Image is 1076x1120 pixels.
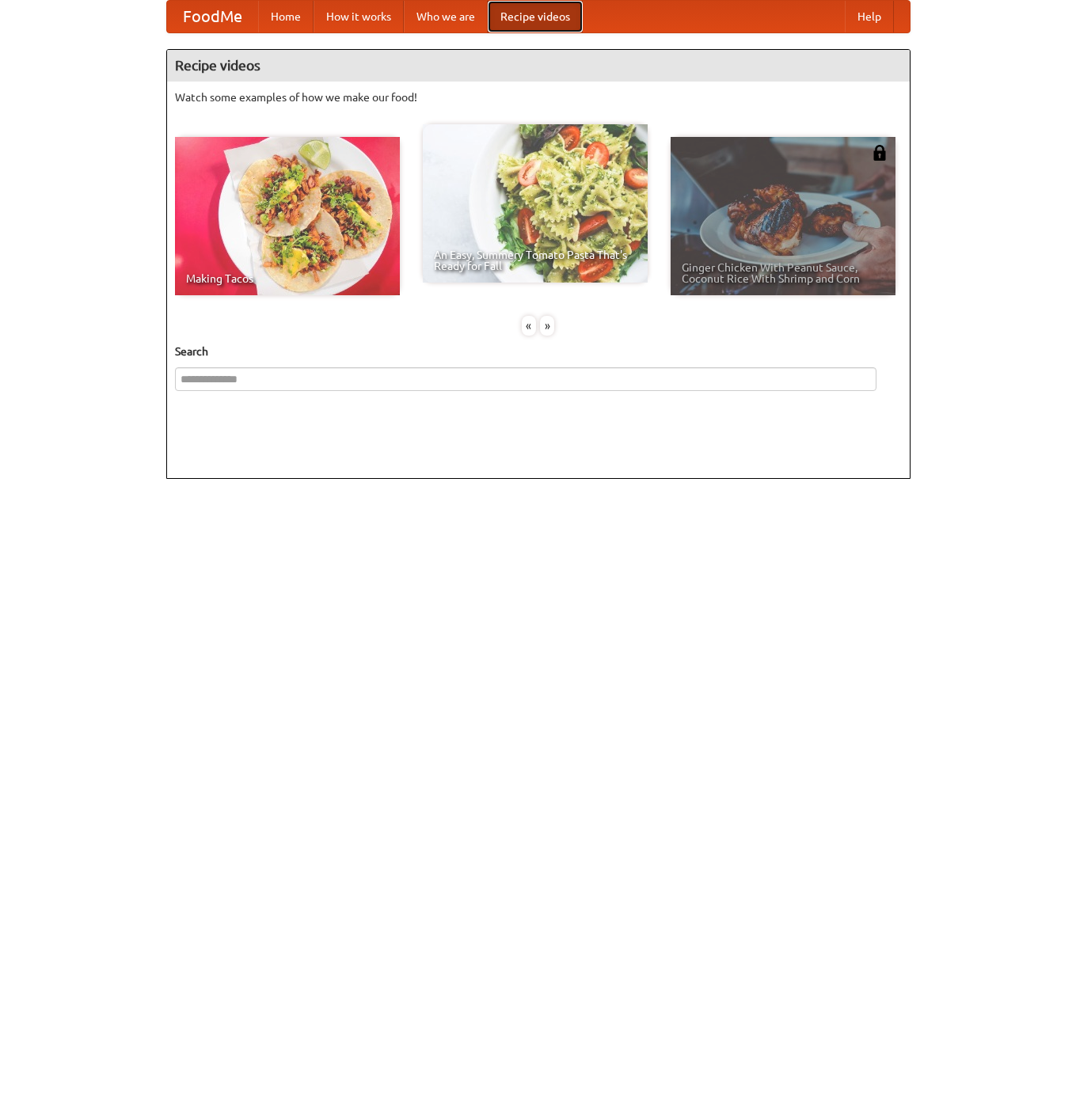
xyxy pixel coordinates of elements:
a: Recipe videos [488,1,583,32]
h4: Recipe videos [167,50,910,82]
a: An Easy, Summery Tomato Pasta That's Ready for Fall [423,124,648,283]
img: 483408.png [872,145,888,161]
div: « [522,316,536,336]
a: Home [258,1,314,32]
a: FoodMe [167,1,258,32]
p: Watch some examples of how we make our food! [175,89,902,105]
a: Making Tacos [175,137,400,295]
span: An Easy, Summery Tomato Pasta That's Ready for Fall [434,249,637,271]
a: Help [845,1,894,32]
h5: Search [175,344,902,359]
div: » [540,316,554,336]
a: How it works [314,1,404,32]
a: Who we are [404,1,488,32]
span: Making Tacos [186,273,389,284]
